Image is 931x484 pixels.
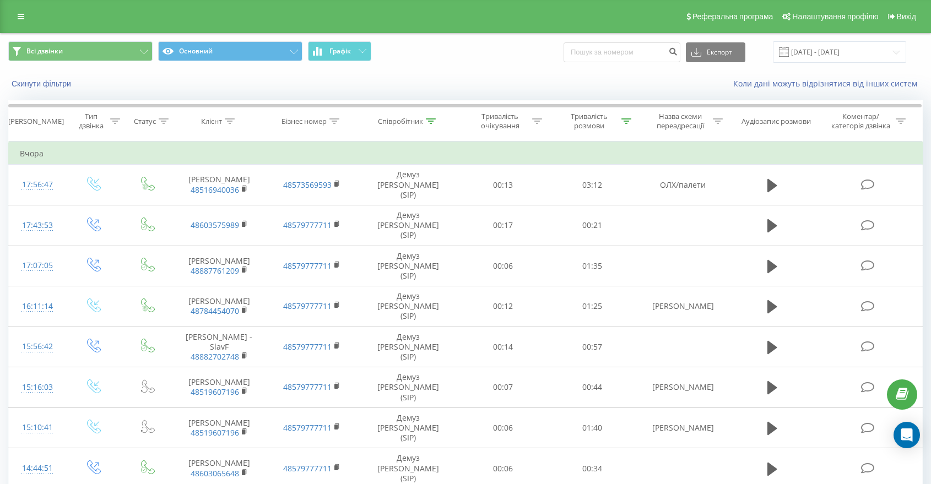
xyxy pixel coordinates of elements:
div: Тривалість розмови [560,112,619,130]
div: Бізнес номер [282,117,327,126]
button: Скинути фільтри [8,79,77,89]
td: 00:44 [548,367,637,408]
td: 00:12 [458,286,548,327]
div: Співробітник [378,117,423,126]
div: 15:56:42 [20,336,55,357]
a: 48784454070 [191,306,239,316]
td: Вчора [9,143,923,165]
span: Реферальна програма [692,12,773,21]
a: 48573569593 [283,180,332,190]
td: 03:12 [548,165,637,205]
div: [PERSON_NAME] [8,117,64,126]
a: Коли дані можуть відрізнятися вiд інших систем [733,78,923,89]
td: [PERSON_NAME] [173,246,266,286]
input: Пошук за номером [564,42,680,62]
td: 00:21 [548,205,637,246]
td: [PERSON_NAME] [637,286,729,327]
a: 48579777711 [283,260,332,271]
td: [PERSON_NAME] [173,407,266,448]
button: Графік [308,41,371,61]
button: Всі дзвінки [8,41,153,61]
td: 01:25 [548,286,637,327]
td: 00:07 [458,367,548,408]
a: 48579777711 [283,301,332,311]
td: [PERSON_NAME] - SlavF [173,327,266,367]
div: Open Intercom Messenger [894,422,920,448]
a: 48603575989 [191,220,239,230]
td: [PERSON_NAME] [173,165,266,205]
td: ОЛХ/палети [637,165,729,205]
td: Демуз [PERSON_NAME] (SIP) [358,205,458,246]
td: [PERSON_NAME] [173,286,266,327]
div: Статус [134,117,156,126]
td: 00:13 [458,165,548,205]
td: 00:06 [458,407,548,448]
td: Демуз [PERSON_NAME] (SIP) [358,407,458,448]
div: Тип дзвінка [75,112,107,130]
button: Основний [158,41,302,61]
div: 15:16:03 [20,377,55,398]
div: 17:56:47 [20,174,55,195]
a: 48579777711 [283,220,332,230]
div: 14:44:51 [20,458,55,479]
td: Демуз [PERSON_NAME] (SIP) [358,327,458,367]
div: Назва схеми переадресації [651,112,710,130]
span: Графік [329,47,351,55]
td: 01:40 [548,407,637,448]
td: [PERSON_NAME] [173,367,266,408]
span: Налаштування профілю [792,12,878,21]
td: 00:17 [458,205,548,246]
div: 15:10:41 [20,417,55,438]
td: Демуз [PERSON_NAME] (SIP) [358,286,458,327]
a: 48516940036 [191,184,239,195]
a: 48579777711 [283,341,332,352]
a: 48579777711 [283,382,332,392]
td: 00:57 [548,327,637,367]
a: 48603065648 [191,468,239,478]
span: Вихід [897,12,916,21]
td: 00:14 [458,327,548,367]
td: 00:06 [458,246,548,286]
div: Коментар/категорія дзвінка [829,112,893,130]
div: Тривалість очікування [470,112,529,130]
a: 48519607196 [191,387,239,397]
td: Демуз [PERSON_NAME] (SIP) [358,246,458,286]
a: 48882702748 [191,351,239,362]
td: [PERSON_NAME] [637,367,729,408]
div: Аудіозапис розмови [741,117,811,126]
a: 48579777711 [283,422,332,433]
td: 01:35 [548,246,637,286]
button: Експорт [686,42,745,62]
td: Демуз [PERSON_NAME] (SIP) [358,165,458,205]
td: [PERSON_NAME] [637,407,729,448]
div: 16:11:14 [20,296,55,317]
a: 48579777711 [283,463,332,474]
td: Демуз [PERSON_NAME] (SIP) [358,367,458,408]
a: 48519607196 [191,427,239,438]
div: 17:07:05 [20,255,55,276]
span: Всі дзвінки [26,47,63,56]
div: 17:43:53 [20,215,55,236]
a: 48887761209 [191,265,239,276]
div: Клієнт [201,117,222,126]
